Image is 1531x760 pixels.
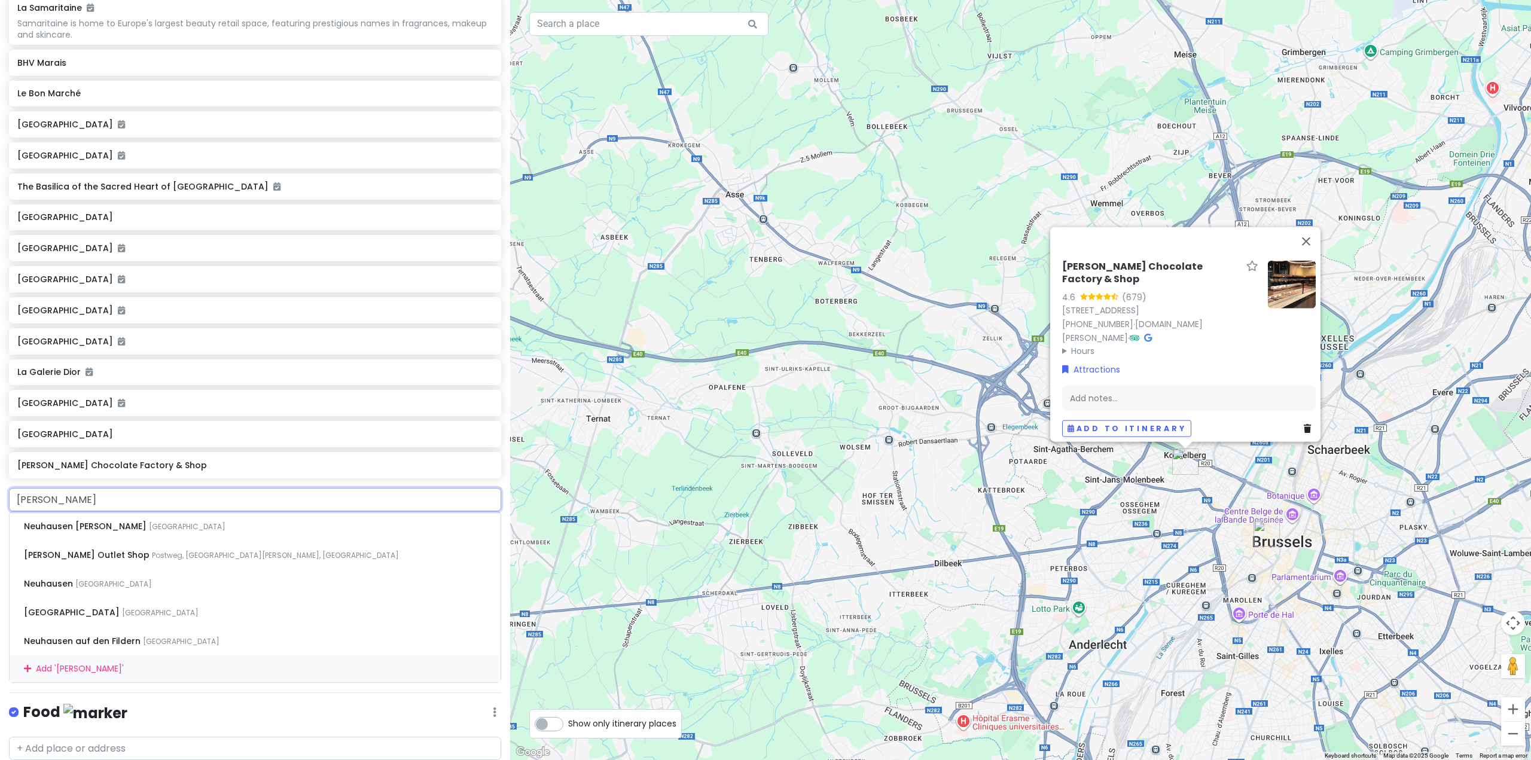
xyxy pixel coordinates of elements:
[118,244,125,252] i: Added to itinerary
[17,274,493,285] h6: [GEOGRAPHIC_DATA]
[86,368,93,376] i: Added to itinerary
[1172,448,1198,475] div: Frederic Blondeel Chocolate Factory & Shop
[118,151,125,160] i: Added to itinerary
[1062,318,1203,343] a: [DOMAIN_NAME][PERSON_NAME]
[1122,290,1146,303] div: (679)
[118,306,125,315] i: Added to itinerary
[17,181,493,192] h6: The Basilica of the Sacred Heart of [GEOGRAPHIC_DATA]
[17,212,493,222] h6: [GEOGRAPHIC_DATA]
[9,488,501,512] input: + Add place or address
[122,608,199,618] span: [GEOGRAPHIC_DATA]
[1062,304,1139,316] a: [STREET_ADDRESS]
[1304,422,1316,435] a: Delete place
[143,636,219,646] span: [GEOGRAPHIC_DATA]
[1501,722,1525,746] button: Zoom out
[1501,611,1525,635] button: Map camera controls
[63,704,127,722] img: marker
[24,635,143,647] span: Neuhausen auf den Fildern
[529,12,768,36] input: Search a place
[24,520,149,532] span: Neuhausen [PERSON_NAME]
[1268,260,1316,308] img: Picture of the place
[1292,227,1320,255] button: Close
[17,57,493,68] h6: BHV Marais
[1325,752,1376,760] button: Keyboard shortcuts
[149,521,225,532] span: [GEOGRAPHIC_DATA]
[1062,385,1316,410] div: Add notes...
[1456,752,1472,759] a: Terms
[152,550,399,560] span: Postweg, [GEOGRAPHIC_DATA][PERSON_NAME], [GEOGRAPHIC_DATA]
[118,275,125,283] i: Added to itinerary
[1501,654,1525,678] button: Drag Pegman onto the map to open Street View
[118,399,125,407] i: Added to itinerary
[17,2,94,13] h6: La Samaritaine
[1062,290,1080,303] div: 4.6
[10,655,501,682] div: Add ' [PERSON_NAME] '
[1480,752,1527,759] a: Report a map error
[24,578,75,590] span: Neuhausen
[118,120,125,129] i: Added to itinerary
[118,337,125,346] i: Added to itinerary
[1501,697,1525,721] button: Zoom in
[87,4,94,12] i: Added to itinerary
[1383,752,1448,759] span: Map data ©2025 Google
[568,717,676,730] span: Show only itinerary places
[17,18,493,39] div: Samaritaine is home to Europe's largest beauty retail space, featuring prestigious names in fragr...
[17,243,493,254] h6: [GEOGRAPHIC_DATA]
[23,703,127,722] h4: Food
[24,606,122,618] span: [GEOGRAPHIC_DATA]
[75,579,152,589] span: [GEOGRAPHIC_DATA]
[1062,318,1133,329] a: [PHONE_NUMBER]
[17,336,493,347] h6: [GEOGRAPHIC_DATA]
[17,367,493,377] h6: La Galerie Dior
[1062,362,1120,376] a: Attractions
[17,429,493,439] h6: [GEOGRAPHIC_DATA]
[17,88,493,99] h6: Le Bon Marché
[1062,344,1258,358] summary: Hours
[1130,333,1139,341] i: Tripadvisor
[1062,420,1191,437] button: Add to itinerary
[1144,333,1152,341] i: Google Maps
[24,549,152,561] span: [PERSON_NAME] Outlet Shop
[17,398,493,408] h6: [GEOGRAPHIC_DATA]
[513,744,553,760] img: Google
[273,182,280,191] i: Added to itinerary
[17,150,493,161] h6: [GEOGRAPHIC_DATA]
[1246,260,1258,273] a: Star place
[1254,520,1280,547] div: Grand Place
[17,119,493,130] h6: [GEOGRAPHIC_DATA]
[17,305,493,316] h6: [GEOGRAPHIC_DATA]
[1062,260,1258,358] div: · ·
[17,460,493,471] h6: [PERSON_NAME] Chocolate Factory & Shop
[513,744,553,760] a: Click to see this area on Google Maps
[1062,260,1242,285] h6: [PERSON_NAME] Chocolate Factory & Shop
